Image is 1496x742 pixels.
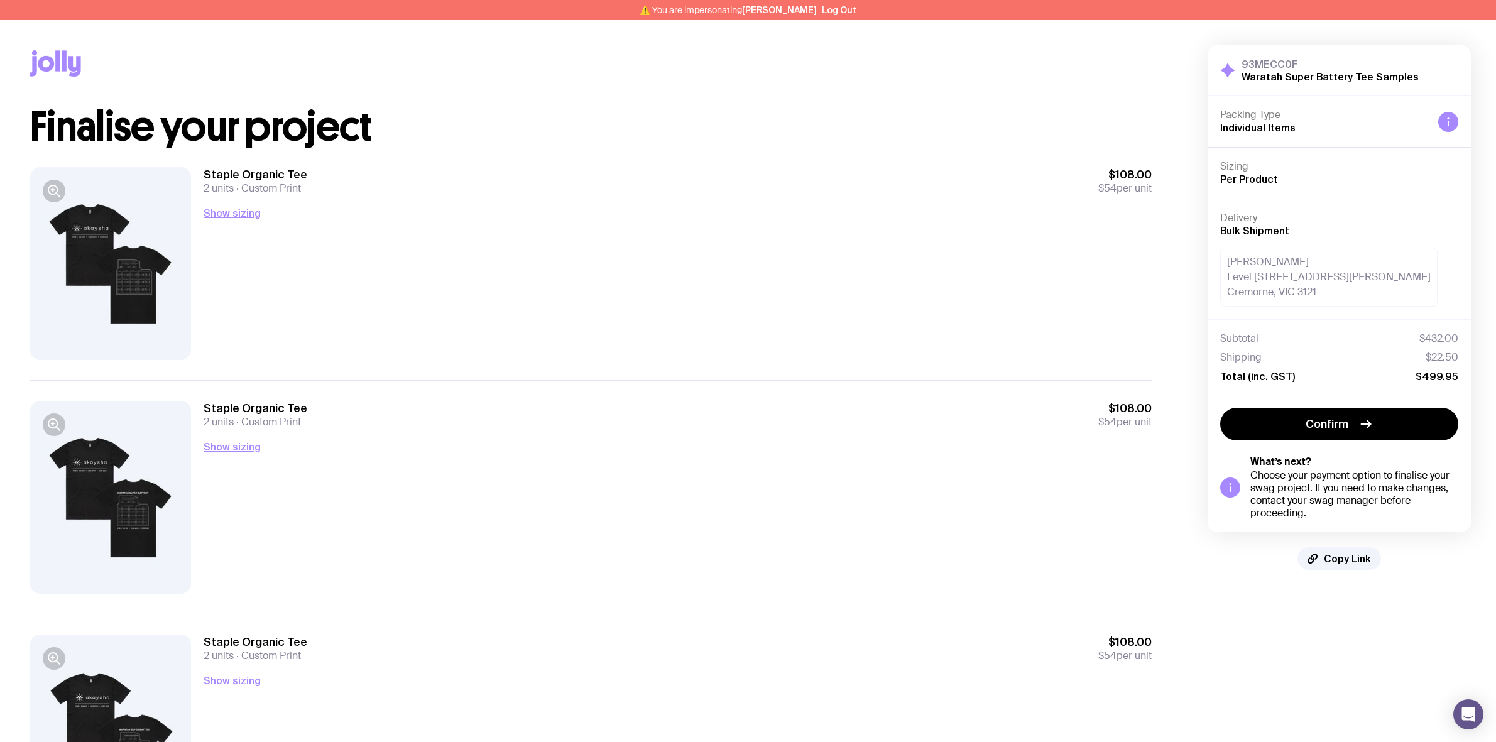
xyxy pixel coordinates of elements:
[204,415,234,428] span: 2 units
[1098,416,1152,428] span: per unit
[1220,160,1458,173] h4: Sizing
[1220,248,1438,307] div: [PERSON_NAME] Level [STREET_ADDRESS][PERSON_NAME] Cremorne, VIC 3121
[1098,650,1152,662] span: per unit
[1324,552,1371,565] span: Copy Link
[1426,351,1458,364] span: $22.50
[1453,699,1483,729] div: Open Intercom Messenger
[234,649,301,662] span: Custom Print
[204,439,261,454] button: Show sizing
[1220,332,1258,345] span: Subtotal
[234,415,301,428] span: Custom Print
[204,182,234,195] span: 2 units
[1220,351,1262,364] span: Shipping
[204,673,261,688] button: Show sizing
[204,649,234,662] span: 2 units
[1419,332,1458,345] span: $432.00
[1098,415,1117,428] span: $54
[1220,122,1296,133] span: Individual Items
[742,5,817,15] span: [PERSON_NAME]
[1242,58,1419,70] h3: 93MECC0F
[204,205,261,221] button: Show sizing
[1220,370,1295,383] span: Total (inc. GST)
[204,401,307,416] h3: Staple Organic Tee
[1098,182,1117,195] span: $54
[1297,547,1381,570] button: Copy Link
[1220,173,1278,185] span: Per Product
[1250,469,1458,520] div: Choose your payment option to finalise your swag project. If you need to make changes, contact yo...
[1098,401,1152,416] span: $108.00
[1416,370,1458,383] span: $499.95
[1306,417,1348,432] span: Confirm
[822,5,856,15] button: Log Out
[1250,456,1458,468] h5: What’s next?
[234,182,301,195] span: Custom Print
[640,5,817,15] span: ⚠️ You are impersonating
[1098,649,1117,662] span: $54
[1098,167,1152,182] span: $108.00
[1098,182,1152,195] span: per unit
[1220,212,1458,224] h4: Delivery
[1220,109,1428,121] h4: Packing Type
[1220,408,1458,440] button: Confirm
[1220,225,1289,236] span: Bulk Shipment
[1242,70,1419,83] h2: Waratah Super Battery Tee Samples
[204,167,307,182] h3: Staple Organic Tee
[1098,635,1152,650] span: $108.00
[30,107,1152,147] h1: Finalise your project
[204,635,307,650] h3: Staple Organic Tee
